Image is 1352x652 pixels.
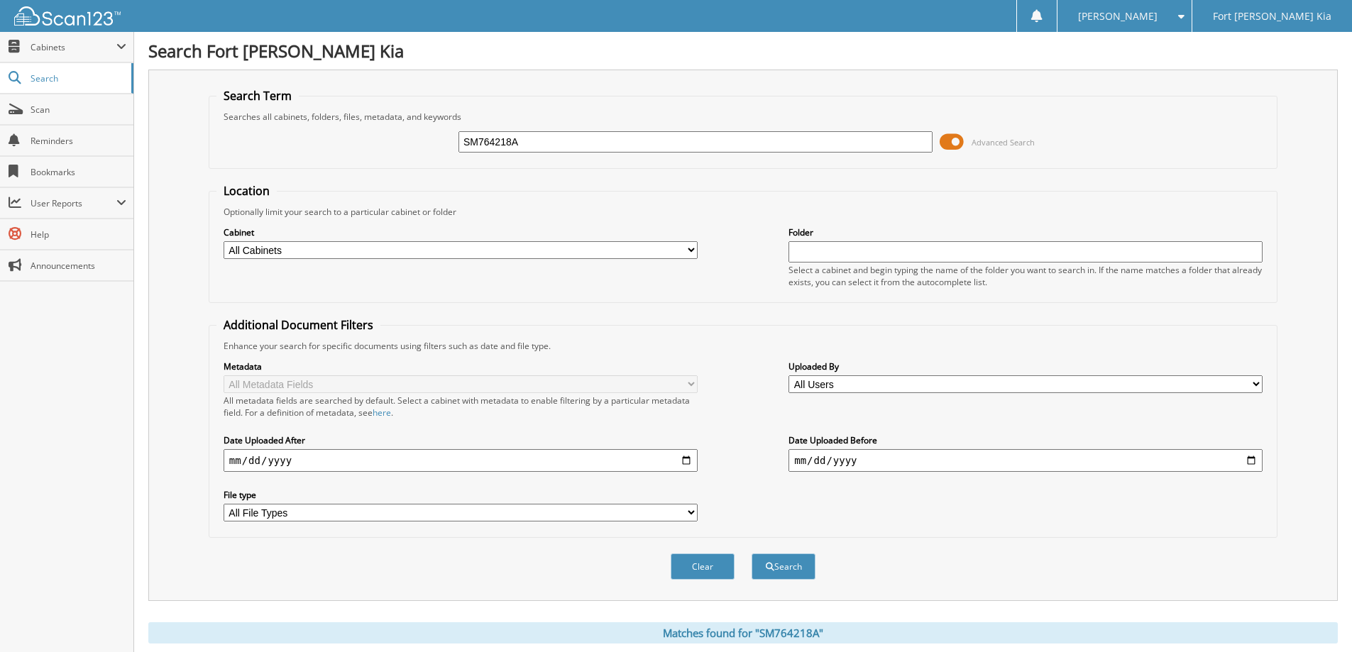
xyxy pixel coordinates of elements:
[216,88,299,104] legend: Search Term
[216,111,1270,123] div: Searches all cabinets, folders, files, metadata, and keywords
[224,449,698,472] input: start
[216,340,1270,352] div: Enhance your search for specific documents using filters such as date and file type.
[31,197,116,209] span: User Reports
[972,137,1035,148] span: Advanced Search
[216,183,277,199] legend: Location
[1213,12,1331,21] span: Fort [PERSON_NAME] Kia
[1078,12,1158,21] span: [PERSON_NAME]
[31,104,126,116] span: Scan
[224,434,698,446] label: Date Uploaded After
[148,39,1338,62] h1: Search Fort [PERSON_NAME] Kia
[216,317,380,333] legend: Additional Document Filters
[224,226,698,238] label: Cabinet
[148,622,1338,643] div: Matches found for "SM764218A"
[31,228,126,241] span: Help
[31,72,124,84] span: Search
[788,264,1263,288] div: Select a cabinet and begin typing the name of the folder you want to search in. If the name match...
[373,407,391,419] a: here
[31,41,116,53] span: Cabinets
[31,135,126,147] span: Reminders
[224,489,698,501] label: File type
[788,449,1263,472] input: end
[788,226,1263,238] label: Folder
[216,206,1270,218] div: Optionally limit your search to a particular cabinet or folder
[224,360,698,372] label: Metadata
[31,260,126,272] span: Announcements
[788,360,1263,372] label: Uploaded By
[788,434,1263,446] label: Date Uploaded Before
[671,553,735,580] button: Clear
[752,553,815,580] button: Search
[31,166,126,178] span: Bookmarks
[14,6,121,26] img: scan123-logo-white.svg
[224,394,698,419] div: All metadata fields are searched by default. Select a cabinet with metadata to enable filtering b...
